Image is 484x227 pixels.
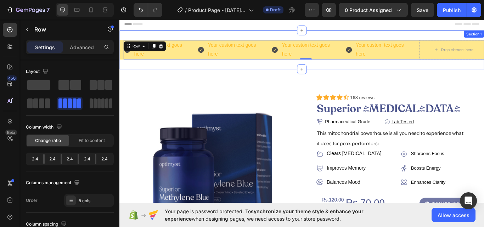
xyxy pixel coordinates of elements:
[240,118,292,124] span: Pharmaceutical Grade
[230,131,401,150] span: This mitochondrial powerhouse is all you need to experience what it does for peak performers:
[188,6,246,14] span: Product Page - [DATE] 12:23:09
[79,154,95,164] div: 2.4
[438,211,469,219] span: Allow access
[34,25,95,34] p: Row
[364,214,403,219] span: YOU SAVE $50.00
[345,6,392,14] span: 0 product assigned
[46,6,50,14] p: 7
[350,210,409,223] button: <p><span style="background-color:rgb(114,120,165);color:rgb(255,255,255);font-size:13px;">YOU SAV...
[79,198,112,204] div: 5 cols
[26,197,38,204] div: Order
[26,67,50,76] div: Layout
[96,154,112,164] div: 2.4
[7,75,17,81] div: 450
[375,34,412,40] div: Drop element here
[5,130,17,135] div: Beta
[188,26,257,49] div: Your custom text goes here
[460,192,477,209] div: Open Intercom Messenger
[134,3,162,17] div: Undo/Redo
[274,26,343,49] div: Your custom text goes here
[165,208,364,222] span: synchronize your theme style & enhance your experience
[263,206,319,224] div: Rs.70.00
[340,188,380,194] span: Enhances Clarity
[270,7,281,13] span: Draft
[317,118,343,124] a: Lab Tested
[102,26,171,49] div: Rich Text Editor. Editing area: main
[79,137,105,144] span: Fit to content
[403,16,424,22] div: Section 1
[437,3,467,17] button: Publish
[2,31,4,43] div: Rich Text Editor. Editing area: main
[235,206,277,218] div: Rs.120.00
[339,3,408,17] button: 0 product assigned
[443,6,461,14] div: Publish
[26,123,63,132] div: Column width
[27,154,43,164] div: 2.4
[432,208,475,222] button: Allow access
[13,30,24,36] div: Row
[15,26,84,49] div: Your custom text goes here
[45,154,61,164] div: 2.4
[165,208,391,222] span: Your page is password protected. To when designing pages, we need access to your store password.
[3,3,53,17] button: 7
[242,153,305,164] p: Clears [MEDICAL_DATA]
[411,3,434,17] button: Save
[35,44,55,51] p: Settings
[269,90,297,96] span: 168 reviews
[417,7,428,13] span: Save
[103,27,170,47] p: Your custom text goes here
[340,172,375,178] span: Boosts Energy
[242,170,305,180] p: Improves Memory
[35,137,61,144] span: Change ratio
[185,6,187,14] span: /
[340,155,378,161] span: Sharpens Focus
[1,31,2,43] div: Rich Text Editor. Editing area: main
[229,97,420,115] h1: Superior [MEDICAL_DATA]
[119,18,484,205] iframe: Design area
[26,178,81,188] div: Columns management
[62,154,78,164] div: 2.4
[70,44,94,51] p: Advanced
[242,187,305,197] p: Balances Mood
